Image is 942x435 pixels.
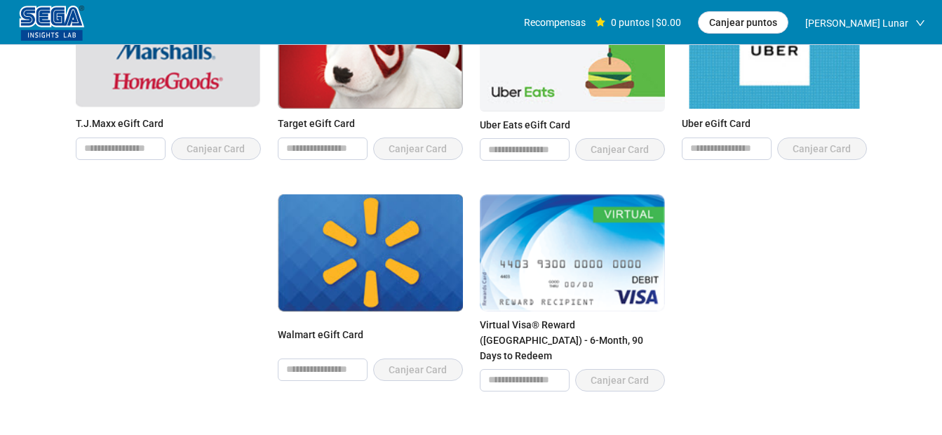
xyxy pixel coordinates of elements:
[682,116,867,132] div: Uber eGift Card
[480,117,665,133] div: Uber Eats eGift Card
[805,1,908,46] span: [PERSON_NAME] Lunar
[596,18,605,27] span: star
[278,327,463,353] div: Walmart eGift Card
[76,116,261,132] div: T.J.Maxx eGift Card
[709,15,777,30] span: Canjear puntos
[698,11,788,34] button: Canjear puntos
[915,18,925,28] span: down
[480,317,665,363] div: Virtual Visa® Reward ([GEOGRAPHIC_DATA]) - 6-Month, 90 Days to Redeem
[480,194,665,311] img: Virtual Visa® Reward (United States) - 6-Month, 90 Days to Redeem
[278,116,463,132] div: Target eGift Card
[278,194,463,311] img: Walmart eGift Card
